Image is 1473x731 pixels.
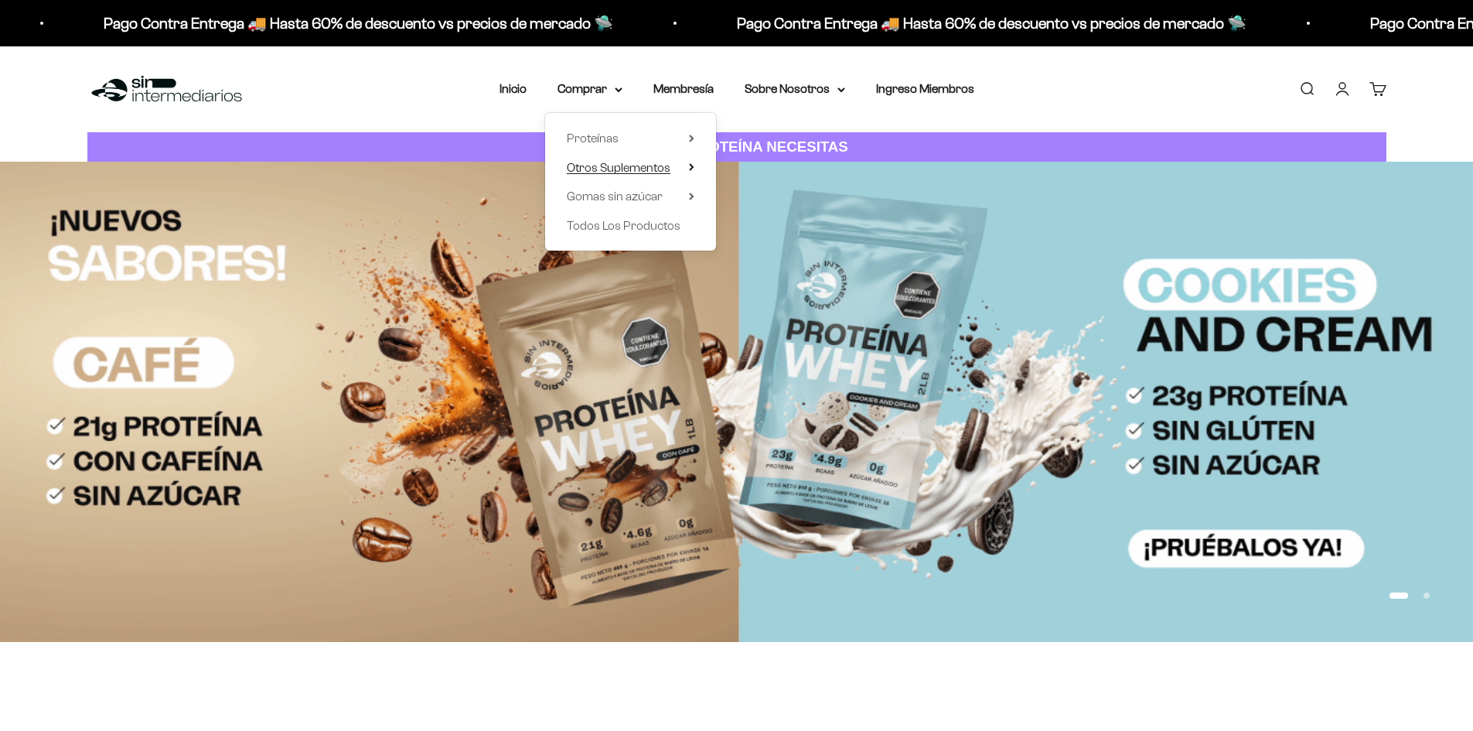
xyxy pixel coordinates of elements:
span: Todos Los Productos [567,219,680,232]
a: CUANTA PROTEÍNA NECESITAS [87,132,1386,162]
a: Todos Los Productos [567,216,694,236]
span: Gomas sin azúcar [567,190,663,203]
summary: Comprar [557,79,622,99]
span: Otros Suplementos [567,161,670,174]
span: Proteínas [567,132,619,145]
a: Membresía [653,82,714,95]
summary: Gomas sin azúcar [567,186,694,207]
p: Pago Contra Entrega 🚚 Hasta 60% de descuento vs precios de mercado 🛸 [100,11,609,36]
summary: Sobre Nosotros [745,79,845,99]
summary: Otros Suplementos [567,158,694,178]
a: Ingreso Miembros [876,82,974,95]
a: Inicio [500,82,527,95]
strong: CUANTA PROTEÍNA NECESITAS [625,138,848,155]
p: Pago Contra Entrega 🚚 Hasta 60% de descuento vs precios de mercado 🛸 [733,11,1243,36]
summary: Proteínas [567,128,694,149]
